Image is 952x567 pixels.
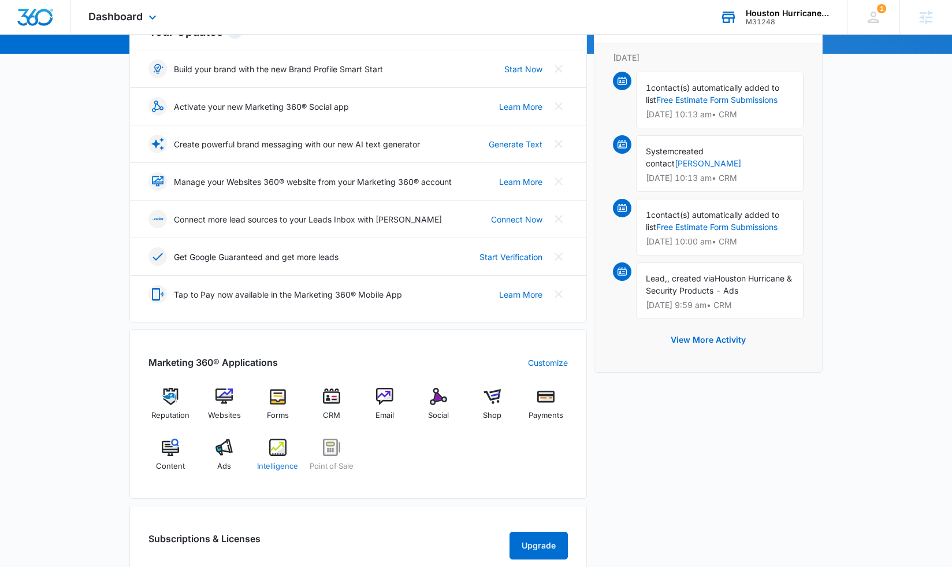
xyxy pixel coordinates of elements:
p: [DATE] 10:13 am • CRM [646,110,794,118]
h2: Subscriptions & Licenses [148,532,261,555]
button: Close [549,60,568,78]
p: Build your brand with the new Brand Profile Smart Start [174,63,383,75]
a: Ads [202,439,247,480]
button: Close [549,210,568,228]
button: Close [549,135,568,153]
div: account id [746,18,830,26]
a: Payments [523,388,568,429]
button: Upgrade [510,532,568,559]
a: Forms [256,388,300,429]
button: Close [549,247,568,266]
a: Start Verification [479,251,542,263]
p: Activate your new Marketing 360® Social app [174,101,349,113]
a: Social [416,388,461,429]
a: Learn More [499,101,542,113]
p: [DATE] 10:13 am • CRM [646,174,794,182]
span: Lead, [646,273,667,283]
span: 1 [646,83,651,92]
a: Learn More [499,176,542,188]
span: Intelligence [257,461,298,472]
span: Shop [483,410,501,421]
span: Ads [217,461,231,472]
a: Generate Text [489,138,542,150]
div: notifications count [877,4,886,13]
span: Point of Sale [310,461,354,472]
span: created contact [646,146,704,168]
span: contact(s) automatically added to list [646,210,779,232]
p: [DATE] [613,51,804,64]
span: System [646,146,674,156]
a: Customize [528,357,568,369]
span: , created via [667,273,715,283]
a: Start Now [504,63,542,75]
button: Close [549,285,568,303]
span: Forms [267,410,289,421]
button: View More Activity [659,326,757,354]
a: CRM [309,388,354,429]
a: Free Estimate Form Submissions [656,95,778,105]
a: Content [148,439,193,480]
div: account name [746,9,830,18]
a: Learn More [499,288,542,301]
span: CRM [323,410,340,421]
a: Intelligence [256,439,300,480]
p: Tap to Pay now available in the Marketing 360® Mobile App [174,288,402,301]
span: Email [375,410,394,421]
a: Connect Now [491,213,542,225]
a: Email [363,388,407,429]
p: Connect more lead sources to your Leads Inbox with [PERSON_NAME] [174,213,442,225]
a: Reputation [148,388,193,429]
button: Close [549,172,568,191]
p: [DATE] 10:00 am • CRM [646,238,794,246]
a: Shop [470,388,515,429]
p: [DATE] 9:59 am • CRM [646,301,794,309]
p: Create powerful brand messaging with our new AI text generator [174,138,420,150]
button: Close [549,97,568,116]
span: 1 [646,210,651,220]
span: Dashboard [88,10,143,23]
a: Point of Sale [309,439,354,480]
span: Reputation [151,410,189,421]
span: 1 [877,4,886,13]
span: Websites [208,410,241,421]
p: Get Google Guaranteed and get more leads [174,251,339,263]
span: Social [428,410,449,421]
p: Manage your Websites 360® website from your Marketing 360® account [174,176,452,188]
span: contact(s) automatically added to list [646,83,779,105]
a: Free Estimate Form Submissions [656,222,778,232]
a: Websites [202,388,247,429]
span: Payments [529,410,563,421]
a: [PERSON_NAME] [675,158,741,168]
h2: Marketing 360® Applications [148,355,278,369]
span: Houston Hurricane & Security Products - Ads [646,273,792,295]
span: Content [156,461,185,472]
